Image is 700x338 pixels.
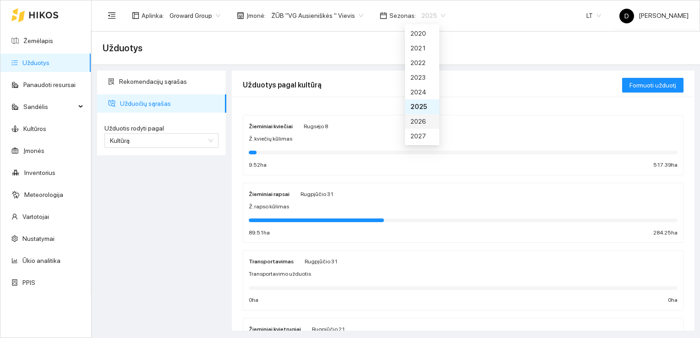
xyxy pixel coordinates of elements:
span: Kultūrą [110,137,130,144]
a: Nustatymai [22,235,55,242]
div: 2020 [410,28,434,38]
span: menu-fold [108,11,116,20]
span: Groward Group [170,9,220,22]
span: Ž. rapso kūlimas [249,202,289,211]
strong: Transportavimas [249,258,294,265]
span: 89.51 ha [249,229,270,237]
div: 2023 [410,72,434,82]
div: 2026 [405,114,439,129]
span: Transportavimo užduotis [249,270,311,278]
strong: Žieminiai kviečiai [249,123,293,130]
span: Ž. kviečių kūlimas [249,135,292,143]
span: 0 ha [668,296,678,305]
div: 2022 [410,58,434,68]
span: 517.39 ha [653,161,678,169]
div: 2027 [405,129,439,143]
span: Rugpjūčio 31 [305,258,338,265]
div: 2027 [410,131,434,141]
div: 2021 [405,41,439,55]
span: 284.25 ha [653,229,678,237]
a: Įmonės [23,147,44,154]
span: layout [132,12,139,19]
div: 2024 [410,87,434,97]
a: Inventorius [24,169,55,176]
span: 0 ha [249,296,258,305]
span: Rugpjūčio 21 [312,326,345,333]
span: solution [108,78,115,85]
span: Sezonas : [389,11,416,21]
a: Užduotys [22,59,49,66]
span: ŽŪB "VG Ausieniškės " Vievis [271,9,363,22]
div: 2023 [405,70,439,85]
a: Ūkio analitika [22,257,60,264]
div: Užduotys pagal kultūrą [243,72,622,98]
a: Žemėlapis [23,37,53,44]
span: Rugsėjo 8 [304,123,328,130]
a: TransportavimasRugpjūčio 31Transportavimo užduotis0ha0ha [243,250,684,311]
div: 2021 [410,43,434,53]
button: menu-fold [103,6,121,25]
span: LT [586,9,601,22]
div: 2026 [410,116,434,126]
div: 2025 [405,99,439,114]
a: Žieminiai kviečiaiRugsėjo 8Ž. kviečių kūlimas9.52ha517.39ha [243,115,684,175]
div: 2022 [405,55,439,70]
span: calendar [380,12,387,19]
span: 9.52 ha [249,161,267,169]
a: Meteorologija [24,191,63,198]
a: PPIS [22,279,35,286]
strong: Žieminiai kvietrugiai [249,326,301,333]
a: Kultūros [23,125,46,132]
span: Užduočių sąrašas [120,94,219,113]
span: Sandėlis [23,98,76,116]
span: Rekomendacijų sąrašas [119,72,219,91]
a: Panaudoti resursai [23,81,76,88]
strong: Žieminiai rapsai [249,191,290,197]
span: D [624,9,629,23]
span: shop [237,12,244,19]
span: 2025 [421,9,445,22]
label: Užduotis rodyti pagal [104,124,219,133]
span: Užduotys [103,41,142,55]
button: Formuoti užduotį [622,78,684,93]
a: Vartotojai [22,213,49,220]
div: 2025 [410,102,434,112]
span: Formuoti užduotį [629,80,676,90]
span: Aplinka : [142,11,164,21]
span: Įmonė : [246,11,266,21]
div: 2024 [405,85,439,99]
span: [PERSON_NAME] [619,12,689,19]
div: 2020 [405,26,439,41]
span: Rugpjūčio 31 [301,191,334,197]
a: Žieminiai rapsaiRugpjūčio 31Ž. rapso kūlimas89.51ha284.25ha [243,183,684,243]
